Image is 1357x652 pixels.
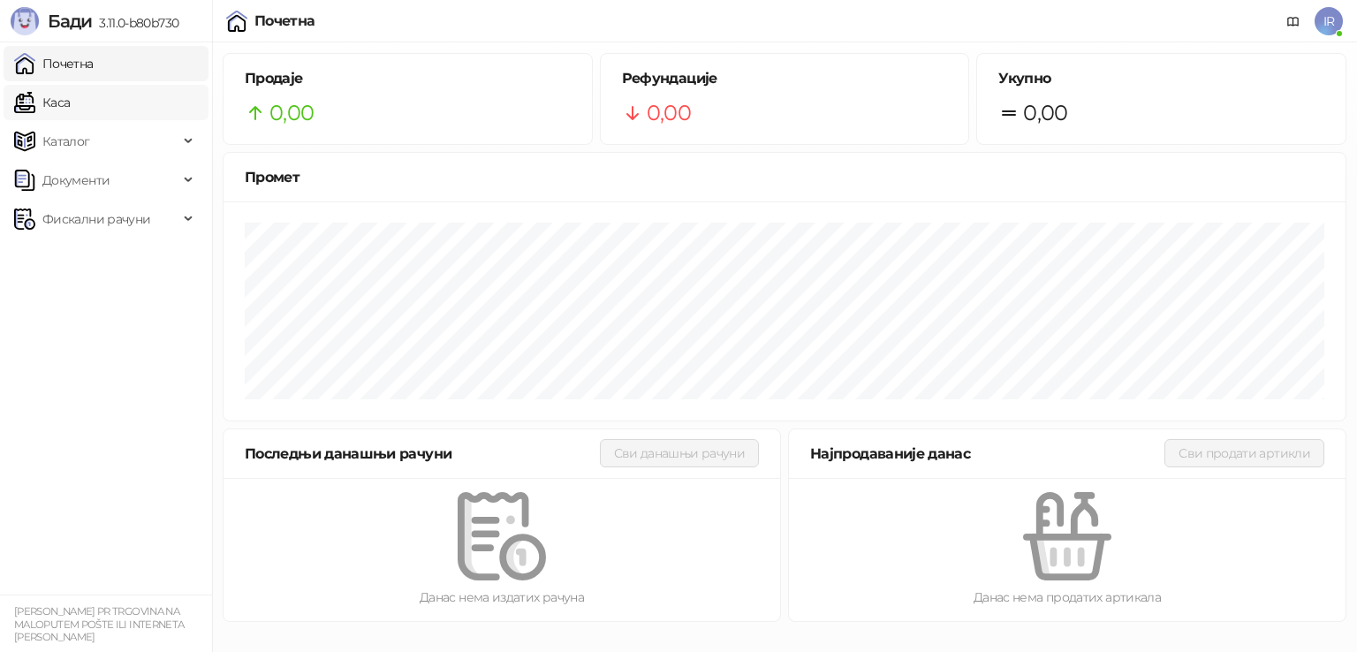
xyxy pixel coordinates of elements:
[254,14,315,28] div: Почетна
[647,96,691,130] span: 0,00
[48,11,92,32] span: Бади
[42,201,150,237] span: Фискални рачуни
[245,68,571,89] h5: Продаје
[1279,7,1308,35] a: Документација
[998,68,1324,89] h5: Укупно
[245,443,600,465] div: Последњи данашњи рачуни
[252,588,752,607] div: Данас нема издатих рачуна
[600,439,759,467] button: Сви данашњи рачуни
[11,7,39,35] img: Logo
[1164,439,1324,467] button: Сви продати артикли
[1023,96,1067,130] span: 0,00
[42,163,110,198] span: Документи
[14,46,94,81] a: Почетна
[622,68,948,89] h5: Рефундације
[269,96,314,130] span: 0,00
[92,15,178,31] span: 3.11.0-b80b730
[245,166,1324,188] div: Промет
[817,588,1317,607] div: Данас нема продатих артикала
[810,443,1164,465] div: Најпродаваније данас
[42,124,90,159] span: Каталог
[14,85,70,120] a: Каса
[1315,7,1343,35] span: IR
[14,605,184,643] small: [PERSON_NAME] PR TRGOVINA NA MALOPUTEM POŠTE ILI INTERNETA [PERSON_NAME]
